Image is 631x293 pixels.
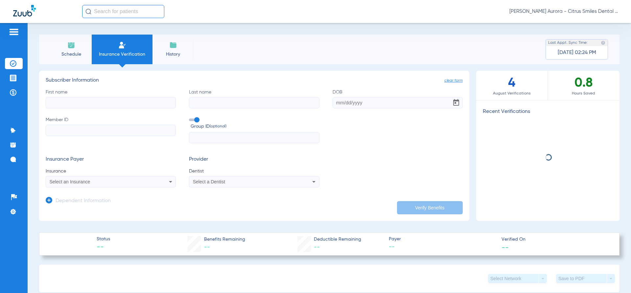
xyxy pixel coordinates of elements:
[502,244,509,251] span: --
[444,77,463,84] span: clear form
[46,97,176,108] input: First name
[333,89,463,108] label: DOB
[548,40,588,46] span: Last Appt. Sync Time:
[548,71,619,100] div: 0.8
[13,5,36,16] img: Zuub Logo
[389,236,496,243] span: Payer
[210,123,226,130] small: (optional)
[46,117,176,144] label: Member ID
[397,201,463,214] button: Verify Benefits
[548,90,619,97] span: Hours Saved
[97,236,110,243] span: Status
[46,77,463,84] h3: Subscriber Information
[56,51,87,58] span: Schedule
[46,89,176,108] label: First name
[46,156,176,163] h3: Insurance Payer
[56,198,111,204] h3: Dependent Information
[50,179,90,184] span: Select an Insurance
[46,168,176,174] span: Insurance
[598,261,631,293] iframe: Chat Widget
[509,8,618,15] span: [PERSON_NAME] Aurora - Citrus Smiles Dental Studio
[333,97,463,108] input: DOBOpen calendar
[204,244,210,250] span: --
[204,236,245,243] span: Benefits Remaining
[118,41,126,49] img: Manual Insurance Verification
[82,5,164,18] input: Search for patients
[169,41,177,49] img: History
[191,123,319,130] span: Group ID
[189,97,319,108] input: Last name
[97,243,110,252] span: --
[67,41,75,49] img: Schedule
[389,243,496,251] span: --
[450,96,463,109] button: Open calendar
[189,168,319,174] span: Dentist
[193,179,225,184] span: Select a Dentist
[476,71,548,100] div: 4
[97,51,148,58] span: Insurance Verification
[314,236,361,243] span: Deductible Remaining
[502,236,609,243] span: Verified On
[476,109,619,115] h3: Recent Verifications
[189,89,319,108] label: Last name
[558,49,596,56] span: [DATE] 02:24 PM
[601,40,605,45] img: last sync help info
[314,244,320,250] span: --
[189,156,319,163] h3: Provider
[476,90,548,97] span: August Verifications
[157,51,189,58] span: History
[9,28,19,36] img: hamburger-icon
[85,9,91,14] img: Search Icon
[46,125,176,136] input: Member ID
